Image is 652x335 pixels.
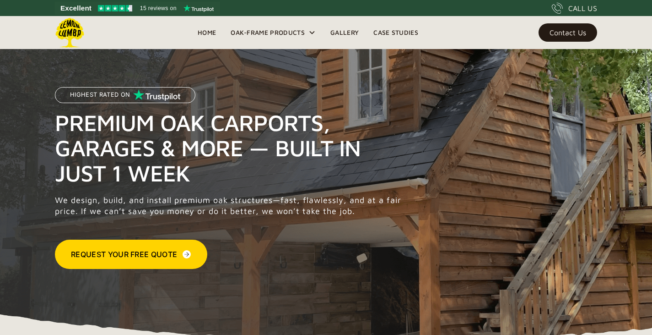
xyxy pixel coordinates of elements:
a: Home [190,26,223,39]
span: Excellent [60,3,92,14]
img: Trustpilot 4.5 stars [98,5,132,11]
div: Request Your Free Quote [71,249,177,260]
a: Contact Us [539,23,597,42]
h1: Premium Oak Carports, Garages & More — Built in Just 1 Week [55,110,406,186]
div: Contact Us [550,29,586,36]
p: We design, build, and install premium oak structures—fast, flawlessly, and at a fair price. If we... [55,195,406,217]
a: Gallery [323,26,366,39]
a: Case Studies [366,26,426,39]
span: 15 reviews on [140,3,177,14]
a: Highest Rated on [55,87,195,110]
p: Highest Rated on [70,92,130,98]
div: Oak-Frame Products [223,16,323,49]
div: Oak-Frame Products [231,27,305,38]
img: Trustpilot logo [183,5,214,12]
a: Request Your Free Quote [55,240,207,269]
div: CALL US [568,3,597,14]
a: CALL US [552,3,597,14]
a: See Lemon Lumba reviews on Trustpilot [55,2,220,15]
